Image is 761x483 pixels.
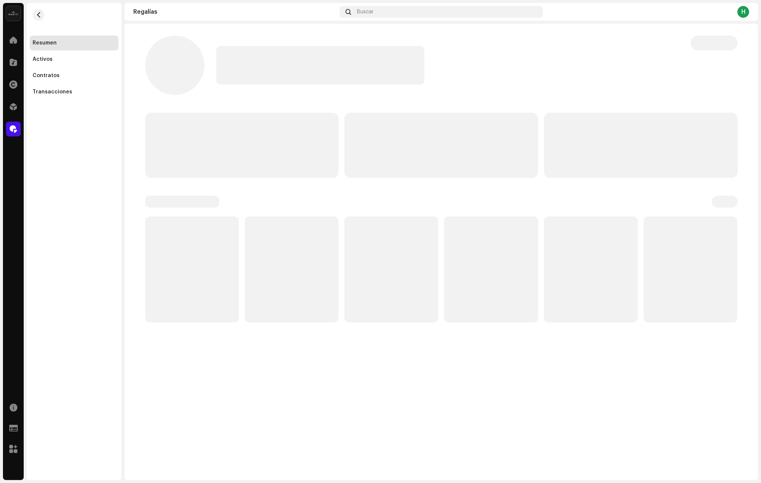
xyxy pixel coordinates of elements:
[33,73,60,79] div: Contratos
[33,89,72,95] div: Transacciones
[30,36,119,50] re-m-nav-item: Resumen
[33,40,57,46] div: Resumen
[30,85,119,99] re-m-nav-item: Transacciones
[33,56,53,62] div: Activos
[133,9,337,15] div: Regalías
[357,9,374,15] span: Buscar
[30,68,119,83] re-m-nav-item: Contratos
[6,6,21,21] img: 02a7c2d3-3c89-4098-b12f-2ff2945c95ee
[737,6,749,18] div: H
[30,52,119,67] re-m-nav-item: Activos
